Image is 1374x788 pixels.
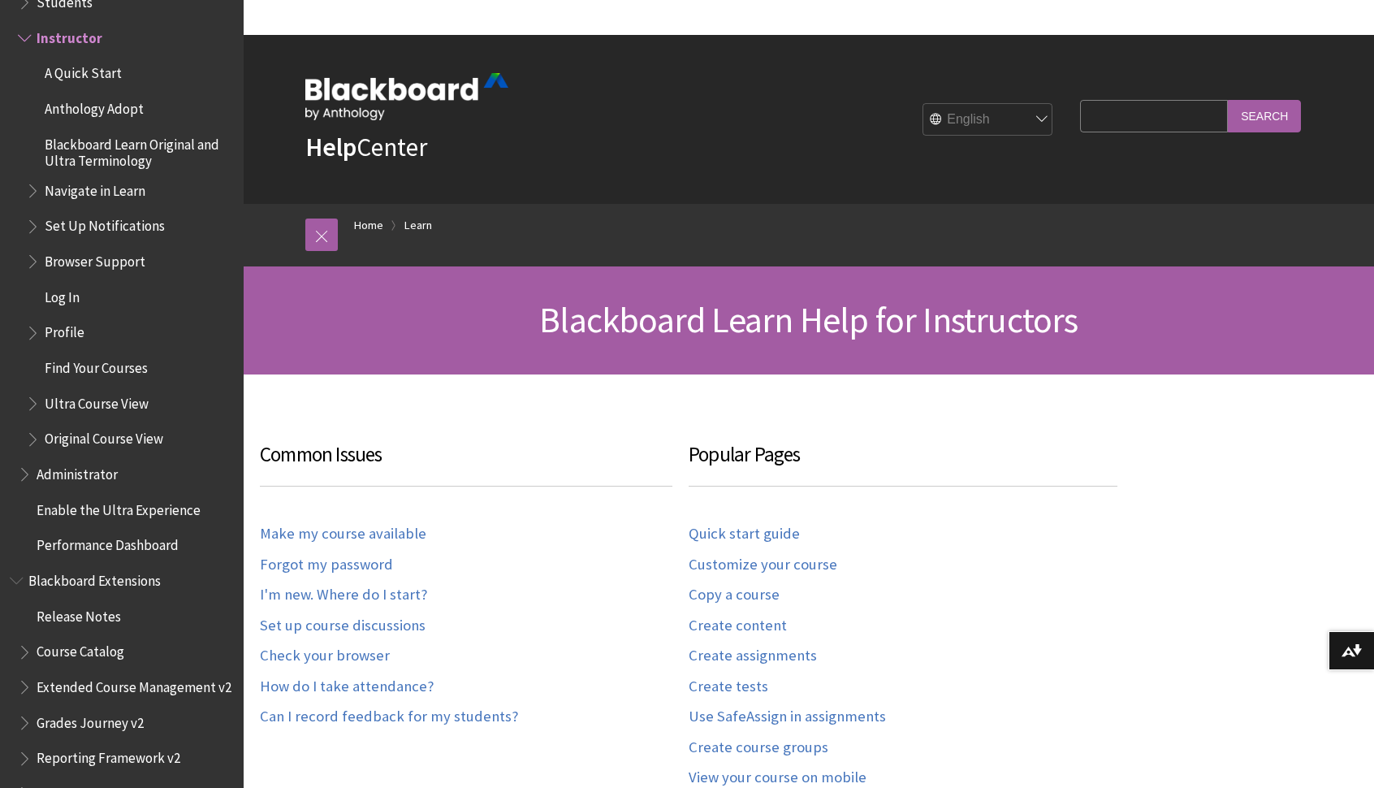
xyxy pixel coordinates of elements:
span: Original Course View [45,426,163,448]
span: Ultra Course View [45,390,149,412]
a: How do I take attendance? [260,678,434,696]
span: Log In [45,284,80,305]
span: Blackboard Extensions [28,567,161,589]
span: Anthology Adopt [45,95,144,117]
span: Profile [45,319,84,341]
span: Extended Course Management v2 [37,673,231,695]
span: Administrator [37,461,118,483]
span: Course Catalog [37,639,124,660]
span: Release Notes [37,603,121,625]
span: Browser Support [45,248,145,270]
span: Instructor [37,24,102,46]
h3: Common Issues [260,439,672,487]
span: Grades Journey v2 [37,709,144,731]
a: HelpCenter [305,131,427,163]
a: Set up course discussions [260,617,426,635]
span: Navigate in Learn [45,177,145,199]
a: Create course groups [689,738,828,757]
span: Reporting Framework v2 [37,745,180,767]
span: Performance Dashboard [37,532,179,554]
a: Copy a course [689,586,780,604]
span: A Quick Start [45,60,122,82]
a: Learn [404,215,432,236]
a: Home [354,215,383,236]
a: Use SafeAssign in assignments [689,708,886,726]
img: Blackboard by Anthology [305,73,508,120]
a: Customize your course [689,556,837,574]
a: Quick start guide [689,525,800,543]
span: Blackboard Learn Help for Instructors [539,297,1078,342]
a: Create tests [689,678,768,696]
a: Create content [689,617,787,635]
a: I'm new. Where do I start? [260,586,427,604]
input: Search [1228,100,1301,132]
span: Set Up Notifications [45,213,165,235]
span: Blackboard Learn Original and Ultra Terminology [45,131,232,169]
span: Enable the Ultra Experience [37,496,201,518]
a: Can I record feedback for my students? [260,708,518,726]
a: Make my course available [260,525,426,543]
select: Site Language Selector [923,103,1053,136]
a: Check your browser [260,647,390,665]
a: View your course on mobile [689,769,866,787]
h3: Popular Pages [689,439,1117,487]
span: Find Your Courses [45,354,148,376]
a: Forgot my password [260,556,393,574]
strong: Help [305,131,356,163]
a: Create assignments [689,647,817,665]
